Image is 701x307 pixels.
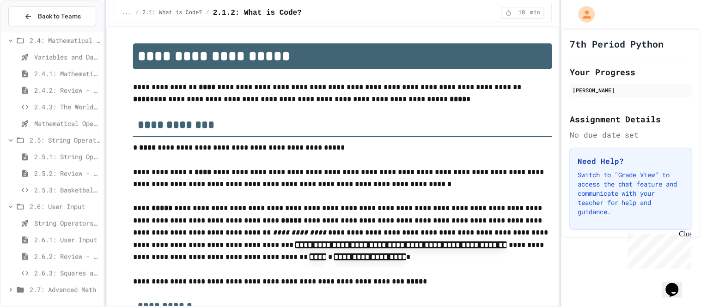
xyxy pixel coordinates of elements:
[34,235,100,245] span: 2.6.1: User Input
[30,135,100,145] span: 2.5: String Operators
[34,69,100,78] span: 2.4.1: Mathematical Operators
[34,169,100,178] span: 2.5.2: Review - String Operators
[34,152,100,162] span: 2.5.1: String Operators
[34,185,100,195] span: 2.5.3: Basketballs and Footballs
[515,9,530,17] span: 10
[4,4,64,59] div: Chat with us now!Close
[578,170,685,217] p: Switch to "Grade View" to access the chat feature and communicate with your teacher for help and ...
[38,12,81,21] span: Back to Teams
[569,4,597,25] div: My Account
[570,66,693,78] h2: Your Progress
[570,113,693,126] h2: Assignment Details
[135,9,139,17] span: /
[213,7,302,18] span: 2.1.2: What is Code?
[34,52,100,62] span: Variables and Data types - Quiz
[8,6,96,26] button: Back to Teams
[30,36,100,45] span: 2.4: Mathematical Operators
[530,9,541,17] span: min
[662,270,692,298] iframe: chat widget
[142,9,202,17] span: 2.1: What is Code?
[34,268,100,278] span: 2.6.3: Squares and Circles
[206,9,209,17] span: /
[30,285,100,295] span: 2.7: Advanced Math
[570,37,664,50] h1: 7th Period Python
[573,86,690,94] div: [PERSON_NAME]
[30,202,100,211] span: 2.6: User Input
[34,218,100,228] span: String Operators - Quiz
[34,102,100,112] span: 2.4.3: The World's Worst [PERSON_NAME] Market
[570,129,693,140] div: No due date set
[34,85,100,95] span: 2.4.2: Review - Mathematical Operators
[578,156,685,167] h3: Need Help?
[34,252,100,261] span: 2.6.2: Review - User Input
[624,230,692,269] iframe: chat widget
[122,9,132,17] span: ...
[34,119,100,128] span: Mathematical Operators - Quiz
